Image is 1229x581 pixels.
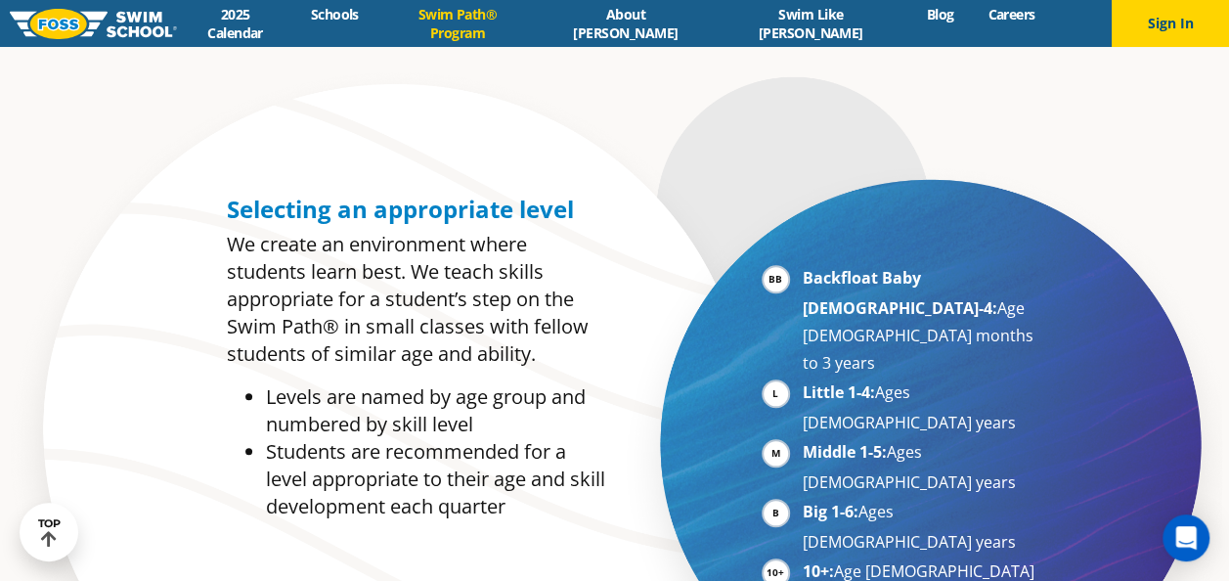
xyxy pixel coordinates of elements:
[293,5,375,23] a: Schools
[803,501,858,522] strong: Big 1-6:
[803,438,1042,496] li: Ages [DEMOGRAPHIC_DATA] years
[803,267,997,319] strong: Backfloat Baby [DEMOGRAPHIC_DATA]-4:
[971,5,1052,23] a: Careers
[177,5,293,42] a: 2025 Calendar
[227,231,605,368] p: We create an environment where students learn best. We teach skills appropriate for a student’s s...
[803,441,887,463] strong: Middle 1-5:
[10,9,177,39] img: FOSS Swim School Logo
[803,381,875,403] strong: Little 1-4:
[266,438,605,520] li: Students are recommended for a level appropriate to their age and skill development each quarter
[712,5,909,42] a: Swim Like [PERSON_NAME]
[803,264,1042,377] li: Age [DEMOGRAPHIC_DATA] months to 3 years
[909,5,971,23] a: Blog
[803,379,1042,436] li: Ages [DEMOGRAPHIC_DATA] years
[803,498,1042,556] li: Ages [DEMOGRAPHIC_DATA] years
[227,193,574,225] span: Selecting an appropriate level
[38,517,61,548] div: TOP
[375,5,539,42] a: Swim Path® Program
[266,383,605,438] li: Levels are named by age group and numbered by skill level
[539,5,712,42] a: About [PERSON_NAME]
[1163,514,1209,561] div: Open Intercom Messenger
